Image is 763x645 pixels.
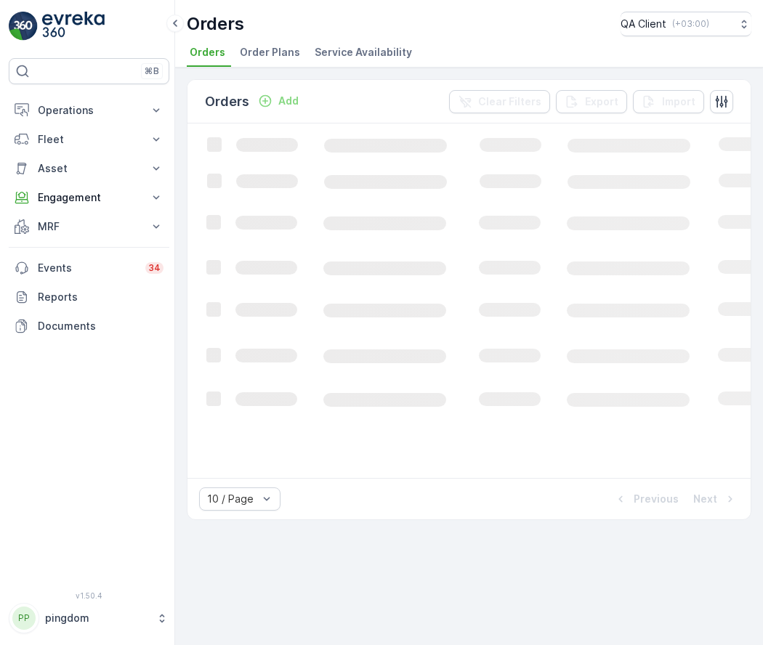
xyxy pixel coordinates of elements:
span: Orders [190,45,225,60]
a: Events34 [9,253,169,283]
img: logo_light-DOdMpM7g.png [42,12,105,41]
button: Add [252,92,304,110]
button: Fleet [9,125,169,154]
button: Asset [9,154,169,183]
img: logo [9,12,38,41]
span: Order Plans [240,45,300,60]
p: Events [38,261,137,275]
span: v 1.50.4 [9,591,169,600]
p: Clear Filters [478,94,541,109]
span: Service Availability [315,45,412,60]
a: Documents [9,312,169,341]
p: Import [662,94,695,109]
button: Operations [9,96,169,125]
button: Next [692,490,739,508]
a: Reports [9,283,169,312]
p: Orders [205,92,249,112]
p: Documents [38,319,163,333]
p: 34 [148,262,161,274]
button: Clear Filters [449,90,550,113]
button: QA Client(+03:00) [621,12,751,36]
p: pingdom [45,611,149,625]
p: ⌘B [145,65,159,77]
p: MRF [38,219,140,234]
p: QA Client [621,17,666,31]
div: PP [12,607,36,630]
button: Export [556,90,627,113]
p: ( +03:00 ) [672,18,709,30]
p: Add [278,94,299,108]
p: Engagement [38,190,140,205]
p: Next [693,492,717,506]
p: Export [585,94,618,109]
button: Previous [612,490,680,508]
p: Orders [187,12,244,36]
p: Reports [38,290,163,304]
p: Fleet [38,132,140,147]
p: Previous [634,492,679,506]
button: PPpingdom [9,603,169,633]
p: Operations [38,103,140,118]
button: MRF [9,212,169,241]
button: Import [633,90,704,113]
p: Asset [38,161,140,176]
button: Engagement [9,183,169,212]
